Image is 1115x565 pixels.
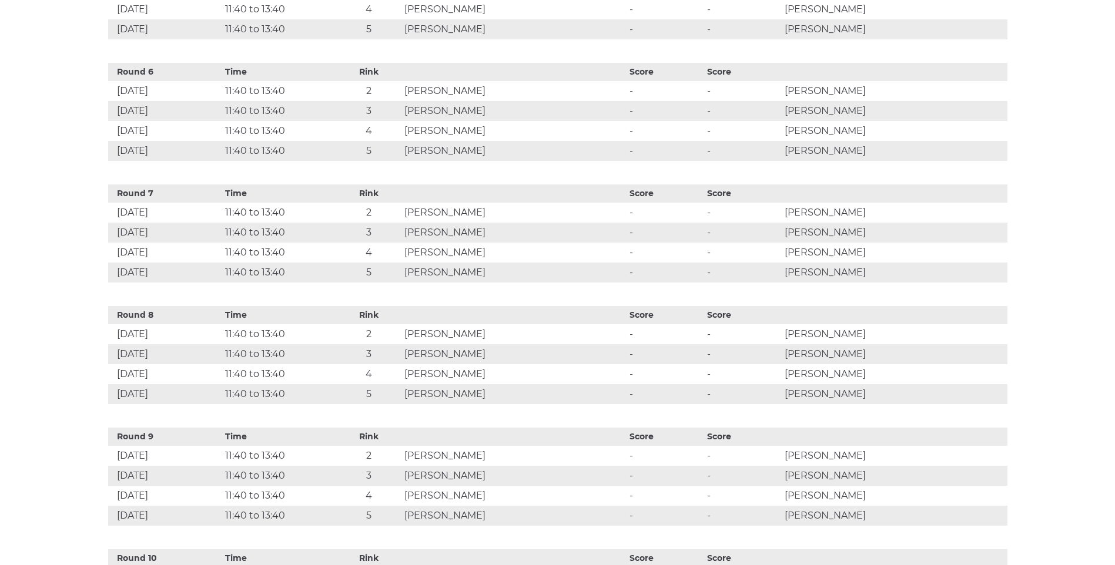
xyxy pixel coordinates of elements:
[401,223,627,243] td: [PERSON_NAME]
[108,81,222,101] td: [DATE]
[782,506,1007,526] td: [PERSON_NAME]
[782,101,1007,121] td: [PERSON_NAME]
[108,141,222,161] td: [DATE]
[336,344,401,364] td: 3
[627,306,704,324] th: Score
[401,466,627,486] td: [PERSON_NAME]
[704,446,782,466] td: -
[222,364,336,384] td: 11:40 to 13:40
[222,203,336,223] td: 11:40 to 13:40
[108,19,222,39] td: [DATE]
[336,466,401,486] td: 3
[336,223,401,243] td: 3
[336,243,401,263] td: 4
[222,101,336,121] td: 11:40 to 13:40
[222,344,336,364] td: 11:40 to 13:40
[627,364,704,384] td: -
[108,306,222,324] th: Round 8
[782,466,1007,486] td: [PERSON_NAME]
[401,486,627,506] td: [PERSON_NAME]
[336,263,401,282] td: 5
[108,184,222,203] th: Round 7
[401,243,627,263] td: [PERSON_NAME]
[627,141,704,161] td: -
[222,466,336,486] td: 11:40 to 13:40
[704,384,782,404] td: -
[401,203,627,223] td: [PERSON_NAME]
[782,19,1007,39] td: [PERSON_NAME]
[704,203,782,223] td: -
[782,243,1007,263] td: [PERSON_NAME]
[627,81,704,101] td: -
[782,203,1007,223] td: [PERSON_NAME]
[401,446,627,466] td: [PERSON_NAME]
[627,121,704,141] td: -
[782,223,1007,243] td: [PERSON_NAME]
[782,446,1007,466] td: [PERSON_NAME]
[108,428,222,446] th: Round 9
[222,243,336,263] td: 11:40 to 13:40
[704,428,782,446] th: Score
[782,324,1007,344] td: [PERSON_NAME]
[704,263,782,282] td: -
[222,306,336,324] th: Time
[108,344,222,364] td: [DATE]
[627,243,704,263] td: -
[108,121,222,141] td: [DATE]
[336,81,401,101] td: 2
[704,63,782,81] th: Score
[336,506,401,526] td: 5
[336,203,401,223] td: 2
[336,101,401,121] td: 3
[401,324,627,344] td: [PERSON_NAME]
[222,19,336,39] td: 11:40 to 13:40
[222,121,336,141] td: 11:40 to 13:40
[222,81,336,101] td: 11:40 to 13:40
[336,384,401,404] td: 5
[108,446,222,466] td: [DATE]
[336,141,401,161] td: 5
[336,446,401,466] td: 2
[401,121,627,141] td: [PERSON_NAME]
[704,486,782,506] td: -
[704,184,782,203] th: Score
[222,324,336,344] td: 11:40 to 13:40
[627,19,704,39] td: -
[627,384,704,404] td: -
[336,184,401,203] th: Rink
[704,364,782,384] td: -
[782,81,1007,101] td: [PERSON_NAME]
[704,223,782,243] td: -
[108,203,222,223] td: [DATE]
[704,81,782,101] td: -
[108,101,222,121] td: [DATE]
[222,384,336,404] td: 11:40 to 13:40
[704,121,782,141] td: -
[222,428,336,446] th: Time
[401,101,627,121] td: [PERSON_NAME]
[782,384,1007,404] td: [PERSON_NAME]
[401,19,627,39] td: [PERSON_NAME]
[704,141,782,161] td: -
[336,324,401,344] td: 2
[782,141,1007,161] td: [PERSON_NAME]
[627,466,704,486] td: -
[627,63,704,81] th: Score
[401,364,627,384] td: [PERSON_NAME]
[627,428,704,446] th: Score
[704,243,782,263] td: -
[627,344,704,364] td: -
[782,263,1007,282] td: [PERSON_NAME]
[401,81,627,101] td: [PERSON_NAME]
[336,364,401,384] td: 4
[704,344,782,364] td: -
[782,344,1007,364] td: [PERSON_NAME]
[336,121,401,141] td: 4
[782,486,1007,506] td: [PERSON_NAME]
[222,63,336,81] th: Time
[222,223,336,243] td: 11:40 to 13:40
[222,446,336,466] td: 11:40 to 13:40
[108,486,222,506] td: [DATE]
[704,306,782,324] th: Score
[627,223,704,243] td: -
